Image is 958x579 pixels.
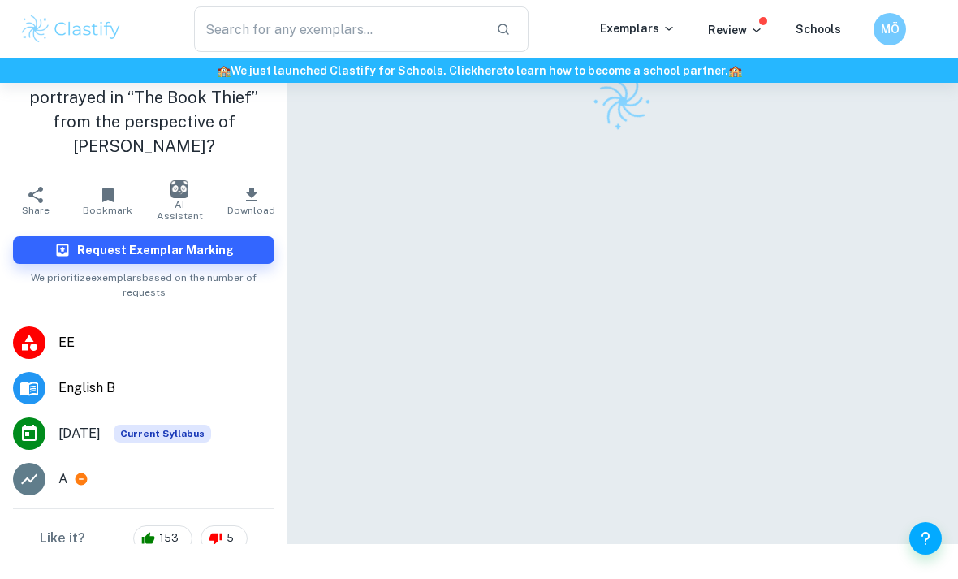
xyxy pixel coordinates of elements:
a: here [477,64,503,77]
h6: Like it? [40,529,85,548]
div: This exemplar is based on the current syllabus. Feel free to refer to it for inspiration/ideas wh... [114,425,211,443]
button: Help and Feedback [909,522,942,555]
div: 5 [201,525,248,551]
span: EE [58,333,274,352]
h6: We just launched Clastify for Schools. Click to learn how to become a school partner. [3,62,955,80]
span: Current Syllabus [114,425,211,443]
button: Request Exemplar Marking [13,236,274,264]
span: We prioritize exemplars based on the number of requests [13,264,274,300]
span: Download [227,205,275,216]
button: AI Assistant [144,178,216,223]
button: Bookmark [72,178,145,223]
button: Download [216,178,288,223]
span: [DATE] [58,424,101,443]
span: 153 [150,530,188,547]
p: Exemplars [600,19,675,37]
span: English B [58,378,274,398]
img: AI Assistant [170,180,188,198]
input: Search for any exemplars... [194,6,483,52]
button: MÖ [874,13,906,45]
p: A [58,469,67,489]
h1: How is the theme of hope portrayed in “The Book Thief” from the perspective of [PERSON_NAME]? [13,61,274,158]
span: AI Assistant [153,199,206,222]
h6: MÖ [881,20,900,38]
p: Review [708,21,763,39]
h6: Request Exemplar Marking [77,241,234,259]
span: Share [22,205,50,216]
div: 153 [133,525,192,551]
img: Clastify logo [583,62,663,142]
img: Clastify logo [19,13,123,45]
span: 🏫 [728,64,742,77]
span: 5 [218,530,243,547]
span: 🏫 [217,64,231,77]
span: Bookmark [83,205,132,216]
a: Schools [796,23,841,36]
